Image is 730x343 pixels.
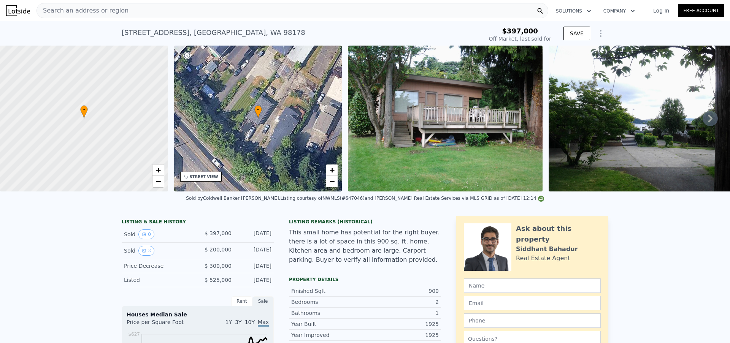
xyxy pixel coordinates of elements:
[124,229,192,239] div: Sold
[516,223,601,245] div: Ask about this property
[238,229,271,239] div: [DATE]
[152,164,164,176] a: Zoom in
[138,246,154,256] button: View historical data
[124,276,192,284] div: Listed
[365,331,439,339] div: 1925
[254,105,262,119] div: •
[238,246,271,256] div: [DATE]
[127,311,269,318] div: Houses Median Sale
[489,35,551,43] div: Off Market, last sold for
[365,309,439,317] div: 1
[252,296,274,306] div: Sale
[348,46,543,191] img: Sale: 119716076 Parcel: 97561817
[326,176,338,187] a: Zoom out
[205,247,232,253] span: $ 200,000
[330,177,335,186] span: −
[464,278,601,293] input: Name
[291,298,365,306] div: Bedrooms
[122,27,305,38] div: [STREET_ADDRESS] , [GEOGRAPHIC_DATA] , WA 98178
[205,277,232,283] span: $ 525,000
[124,246,192,256] div: Sold
[225,319,232,325] span: 1Y
[593,26,608,41] button: Show Options
[291,287,365,295] div: Finished Sqft
[464,313,601,328] input: Phone
[258,319,269,327] span: Max
[538,196,544,202] img: NWMLS Logo
[205,230,232,236] span: $ 397,000
[128,332,140,337] tspan: $627
[563,27,590,40] button: SAVE
[291,331,365,339] div: Year Improved
[127,318,198,330] div: Price per Square Foot
[678,4,724,17] a: Free Account
[365,298,439,306] div: 2
[365,287,439,295] div: 900
[550,4,597,18] button: Solutions
[291,320,365,328] div: Year Built
[365,320,439,328] div: 1925
[124,262,192,270] div: Price Decrease
[330,165,335,175] span: +
[291,309,365,317] div: Bathrooms
[280,196,544,201] div: Listing courtesy of NWMLS (#647046) and [PERSON_NAME] Real Estate Services via MLS GRID as of [DA...
[6,5,30,16] img: Lotside
[254,106,262,113] span: •
[464,296,601,310] input: Email
[186,196,280,201] div: Sold by Coldwell Banker [PERSON_NAME] .
[516,245,578,254] div: Siddhant Bahadur
[597,4,641,18] button: Company
[516,254,570,263] div: Real Estate Agent
[235,319,241,325] span: 3Y
[502,27,538,35] span: $397,000
[156,177,160,186] span: −
[156,165,160,175] span: +
[231,296,252,306] div: Rent
[238,262,271,270] div: [DATE]
[205,263,232,269] span: $ 300,000
[122,219,274,226] div: LISTING & SALE HISTORY
[138,229,154,239] button: View historical data
[245,319,255,325] span: 10Y
[152,176,164,187] a: Zoom out
[37,6,129,15] span: Search an address or region
[289,219,441,225] div: Listing Remarks (Historical)
[289,277,441,283] div: Property details
[190,174,218,180] div: STREET VIEW
[326,164,338,176] a: Zoom in
[238,276,271,284] div: [DATE]
[644,7,678,14] a: Log In
[289,228,441,264] div: This small home has potential for the right buyer. there is a lot of space in this 900 sq. ft. ho...
[80,105,88,119] div: •
[80,106,88,113] span: •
